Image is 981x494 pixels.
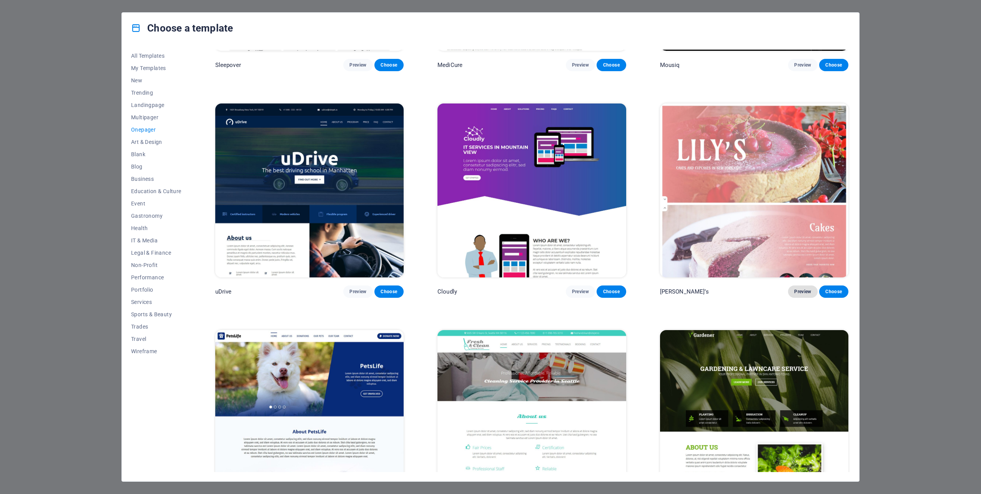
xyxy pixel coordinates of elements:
[131,274,181,280] span: Performance
[131,123,181,136] button: Onepager
[131,176,181,182] span: Business
[131,320,181,333] button: Trades
[660,61,680,69] p: Mousiq
[131,247,181,259] button: Legal & Finance
[660,288,709,295] p: [PERSON_NAME]’s
[131,333,181,345] button: Travel
[131,197,181,210] button: Event
[131,160,181,173] button: Blog
[131,148,181,160] button: Blank
[131,336,181,342] span: Travel
[788,59,817,71] button: Preview
[131,102,181,108] span: Landingpage
[349,289,366,295] span: Preview
[374,59,404,71] button: Choose
[131,311,181,317] span: Sports & Beauty
[349,62,366,68] span: Preview
[131,345,181,357] button: Wireframe
[131,222,181,234] button: Health
[437,288,457,295] p: Cloudly
[215,61,241,69] p: Sleepover
[381,62,397,68] span: Choose
[131,213,181,219] span: Gastronomy
[131,111,181,123] button: Multipager
[381,289,397,295] span: Choose
[131,151,181,157] span: Blank
[131,250,181,256] span: Legal & Finance
[660,103,848,277] img: Lily’s
[131,188,181,194] span: Education & Culture
[131,99,181,111] button: Landingpage
[131,164,181,170] span: Blog
[819,59,848,71] button: Choose
[131,185,181,197] button: Education & Culture
[131,259,181,271] button: Non-Profit
[131,127,181,133] span: Onepager
[131,284,181,296] button: Portfolio
[572,289,589,295] span: Preview
[131,139,181,145] span: Art & Design
[131,237,181,244] span: IT & Media
[131,74,181,87] button: New
[603,62,620,68] span: Choose
[566,59,595,71] button: Preview
[131,77,181,83] span: New
[819,285,848,298] button: Choose
[131,271,181,284] button: Performance
[374,285,404,298] button: Choose
[794,62,811,68] span: Preview
[131,90,181,96] span: Trending
[788,285,817,298] button: Preview
[131,210,181,222] button: Gastronomy
[131,299,181,305] span: Services
[572,62,589,68] span: Preview
[437,103,626,277] img: Cloudly
[825,289,842,295] span: Choose
[131,234,181,247] button: IT & Media
[131,87,181,99] button: Trending
[131,136,181,148] button: Art & Design
[131,22,233,34] h4: Choose a template
[215,288,232,295] p: uDrive
[131,62,181,74] button: My Templates
[215,103,404,277] img: uDrive
[131,225,181,231] span: Health
[437,61,462,69] p: MediCure
[131,287,181,293] span: Portfolio
[131,262,181,268] span: Non-Profit
[603,289,620,295] span: Choose
[597,285,626,298] button: Choose
[566,285,595,298] button: Preview
[825,62,842,68] span: Choose
[343,59,372,71] button: Preview
[131,65,181,71] span: My Templates
[597,59,626,71] button: Choose
[343,285,372,298] button: Preview
[131,173,181,185] button: Business
[131,53,181,59] span: All Templates
[131,114,181,120] span: Multipager
[131,296,181,308] button: Services
[794,289,811,295] span: Preview
[131,50,181,62] button: All Templates
[131,324,181,330] span: Trades
[131,348,181,354] span: Wireframe
[131,308,181,320] button: Sports & Beauty
[131,200,181,207] span: Event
